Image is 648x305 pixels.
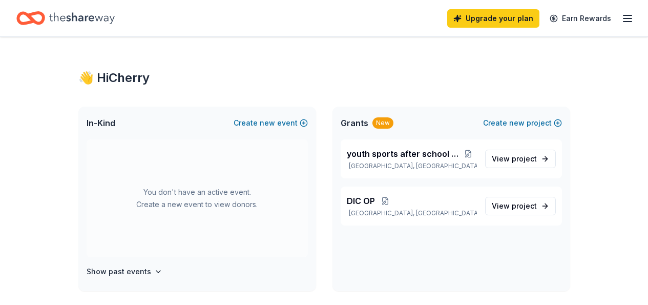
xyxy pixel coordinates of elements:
a: Earn Rewards [544,9,617,28]
p: [GEOGRAPHIC_DATA], [GEOGRAPHIC_DATA] [347,162,477,170]
button: Createnewproject [483,117,562,129]
a: Upgrade your plan [447,9,539,28]
a: View project [485,197,556,215]
span: project [512,154,537,163]
span: View [492,200,537,212]
span: youth sports after school program [347,148,460,160]
span: In-Kind [87,117,115,129]
h4: Show past events [87,266,151,278]
span: View [492,153,537,165]
span: new [260,117,275,129]
button: Createnewevent [234,117,308,129]
span: Grants [341,117,368,129]
div: New [372,117,393,129]
p: [GEOGRAPHIC_DATA], [GEOGRAPHIC_DATA] [347,209,477,217]
span: project [512,201,537,210]
div: 👋 Hi Cherry [78,70,570,86]
span: DIC OP [347,195,375,207]
button: Show past events [87,266,162,278]
a: Home [16,6,115,30]
div: You don't have an active event. Create a new event to view donors. [87,139,308,257]
a: View project [485,150,556,168]
span: new [509,117,525,129]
